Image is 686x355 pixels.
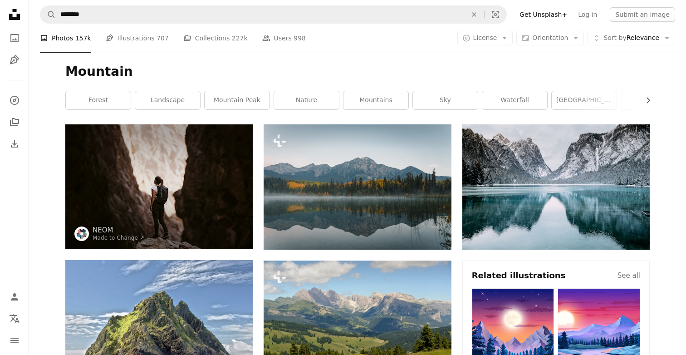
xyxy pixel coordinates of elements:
[482,91,547,109] a: waterfall
[5,5,24,25] a: Home — Unsplash
[5,51,24,69] a: Illustrations
[135,91,200,109] a: landscape
[205,91,269,109] a: mountain peak
[573,7,603,22] a: Log in
[65,182,253,191] a: a person standing on a rock in a canyon
[294,33,306,43] span: 998
[93,226,144,235] a: NEOM
[93,235,144,241] a: Made to Change ↗
[464,6,484,23] button: Clear
[5,91,24,109] a: Explore
[274,91,339,109] a: nature
[5,29,24,47] a: Photos
[621,91,686,109] a: hiking
[5,288,24,306] a: Log in / Sign up
[457,31,513,45] button: License
[516,31,584,45] button: Orientation
[413,91,478,109] a: sky
[65,124,253,249] img: a person standing on a rock in a canyon
[264,183,451,191] a: a lake surrounded by trees with mountains in the background
[5,113,24,131] a: Collections
[157,33,169,43] span: 707
[603,34,626,41] span: Sort by
[462,124,650,250] img: body of water and snow-covered mountains during daytime
[65,64,650,80] h1: Mountain
[617,270,640,281] a: See all
[183,24,248,53] a: Collections 227k
[473,34,497,41] span: License
[603,34,659,43] span: Relevance
[514,7,573,22] a: Get Unsplash+
[5,310,24,328] button: Language
[552,91,617,109] a: [GEOGRAPHIC_DATA]
[5,331,24,350] button: Menu
[264,319,451,327] a: a view of a valley with mountains in the background
[532,34,568,41] span: Orientation
[65,315,253,323] a: landscape photo of mountain island
[462,183,650,191] a: body of water and snow-covered mountains during daytime
[40,6,56,23] button: Search Unsplash
[640,91,650,109] button: scroll list to the right
[485,6,506,23] button: Visual search
[588,31,675,45] button: Sort byRelevance
[106,24,169,53] a: Illustrations 707
[40,5,507,24] form: Find visuals sitewide
[610,7,675,22] button: Submit an image
[232,33,248,43] span: 227k
[262,24,306,53] a: Users 998
[264,124,451,250] img: a lake surrounded by trees with mountains in the background
[472,270,566,281] h4: Related illustrations
[66,91,131,109] a: forest
[343,91,408,109] a: mountains
[5,135,24,153] a: Download History
[74,227,89,241] img: Go to NEOM's profile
